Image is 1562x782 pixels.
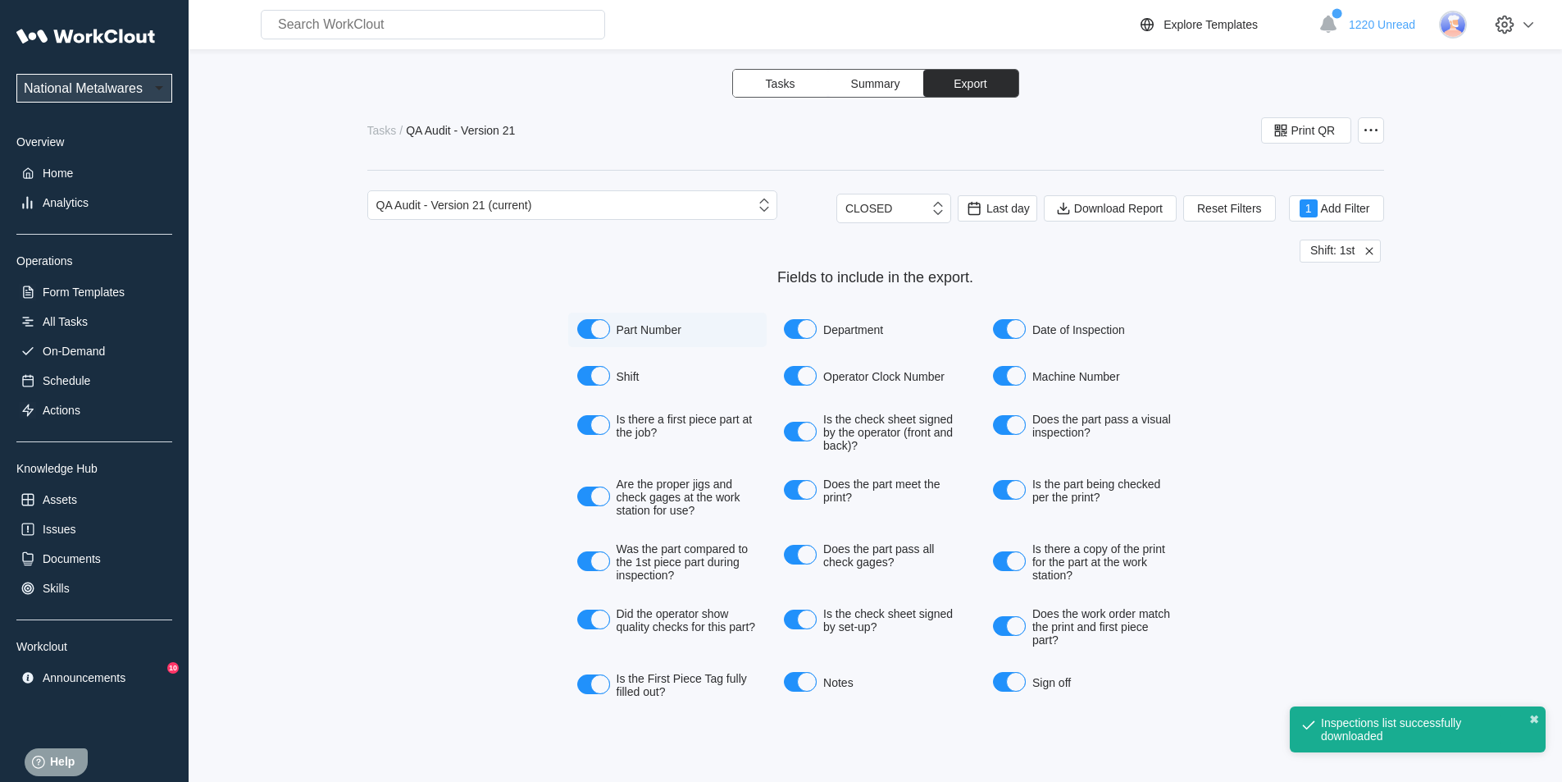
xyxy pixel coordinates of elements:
[845,202,893,215] div: CLOSED
[16,162,172,185] a: Home
[984,313,1183,347] label: Date of Inspection
[406,124,515,137] div: QA Audit - Version 21
[43,552,101,565] div: Documents
[993,366,1026,386] button: Machine Number
[984,471,1183,510] label: Is the part being checked per the print?
[775,313,976,347] label: Department
[16,254,172,268] div: Operations
[923,70,1018,97] button: Export
[16,547,172,570] a: Documents
[775,665,976,700] label: Notes
[775,536,976,575] label: Does the part pass all check gages?
[43,582,70,595] div: Skills
[577,319,610,339] button: Part Number
[43,315,88,328] div: All Tasks
[784,545,817,565] button: Does the part pass all check gages?
[43,404,80,417] div: Actions
[1074,203,1163,214] span: Download Report
[16,191,172,214] a: Analytics
[784,672,817,692] button: Notes
[1289,195,1384,222] button: 1Add Filter
[568,269,1183,286] div: Fields to include in the export.
[43,167,73,180] div: Home
[993,616,1026,636] button: Does the work order match the print and first piece part?
[1261,117,1351,144] button: Print QR
[568,359,767,394] label: Shift
[775,406,976,459] label: Is the check sheet signed by the operator (front and back)?
[16,135,172,149] div: Overview
[1529,713,1539,726] button: close
[984,406,1183,446] label: Does the part pass a visual inspection?
[1439,11,1467,39] img: user-3.png
[16,310,172,333] a: All Tasks
[16,577,172,600] a: Skills
[16,399,172,422] a: Actions
[984,536,1183,588] label: Is there a copy of the print for the part at the work station?
[43,493,77,506] div: Assets
[993,551,1026,571] button: Is there a copy of the print for the part at the work station?
[775,471,976,510] label: Does the part meet the print?
[993,319,1026,339] button: Date of Inspection
[568,406,767,446] label: Is there a first piece part at the job?
[993,672,1026,692] button: Sign off
[568,536,767,588] label: Was the part compared to the 1st piece part during inspection?
[577,366,610,386] button: Shift
[568,601,767,640] label: Did the operator show quality checks for this part?
[43,671,125,684] div: Announcements
[568,313,767,347] label: Part Number
[568,665,767,705] label: Is the First Piece Tag fully filled out?
[828,70,923,97] button: Summary
[1300,199,1318,217] div: 1
[367,124,397,137] div: Tasks
[376,199,532,212] div: QA Audit - Version 21 (current)
[733,70,828,97] button: Tasks
[43,196,89,209] div: Analytics
[784,480,817,500] button: Does the part meet the print?
[1349,18,1415,31] span: 1220 Unread
[1321,203,1370,214] span: Add Filter
[1291,125,1336,136] span: Print QR
[43,286,125,299] div: Form Templates
[784,319,817,339] button: Department
[577,551,610,571] button: Was the part compared to the 1st piece part during inspection?
[43,523,75,536] div: Issues
[993,415,1026,435] button: Does the part pass a visual inspection?
[577,675,610,694] button: Is the First Piece Tag fully filled out?
[984,665,1183,700] label: Sign off
[568,471,767,524] label: Are the proper jigs and check gages at the work station for use?
[16,640,172,653] div: Workclout
[784,366,817,386] button: Operator Clock Number
[775,359,976,394] label: Operator Clock Number
[16,666,172,689] a: Announcements
[16,281,172,304] a: Form Templates
[1197,203,1262,214] span: Reset Filters
[577,487,610,506] button: Are the proper jigs and check gages at the work station for use?
[784,422,817,441] button: Is the check sheet signed by the operator (front and back)?
[16,488,172,511] a: Assets
[775,601,976,640] label: Is the check sheet signed by set-up?
[577,415,610,435] button: Is there a first piece part at the job?
[577,610,610,629] button: Did the operator show quality checks for this part?
[993,480,1026,500] button: Is the part being checked per the print?
[1164,18,1258,31] div: Explore Templates
[986,202,1030,215] span: Last day
[1044,195,1177,222] button: Download Report
[1137,15,1310,34] a: Explore Templates
[1321,716,1495,743] div: Inspections list successfully downloaded
[367,124,400,137] a: Tasks
[16,340,172,363] a: On-Demand
[784,610,817,629] button: Is the check sheet signed by set-up?
[954,78,986,89] span: Export
[984,359,1183,394] label: Machine Number
[16,518,172,541] a: Issues
[43,374,90,387] div: Schedule
[766,78,795,89] span: Tasks
[167,662,179,674] div: 10
[984,601,1183,653] label: Does the work order match the print and first piece part?
[43,345,105,358] div: On-Demand
[1183,195,1276,222] button: Reset Filters
[851,78,900,89] span: Summary
[1310,244,1355,258] span: Shift: 1st
[399,124,403,137] div: /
